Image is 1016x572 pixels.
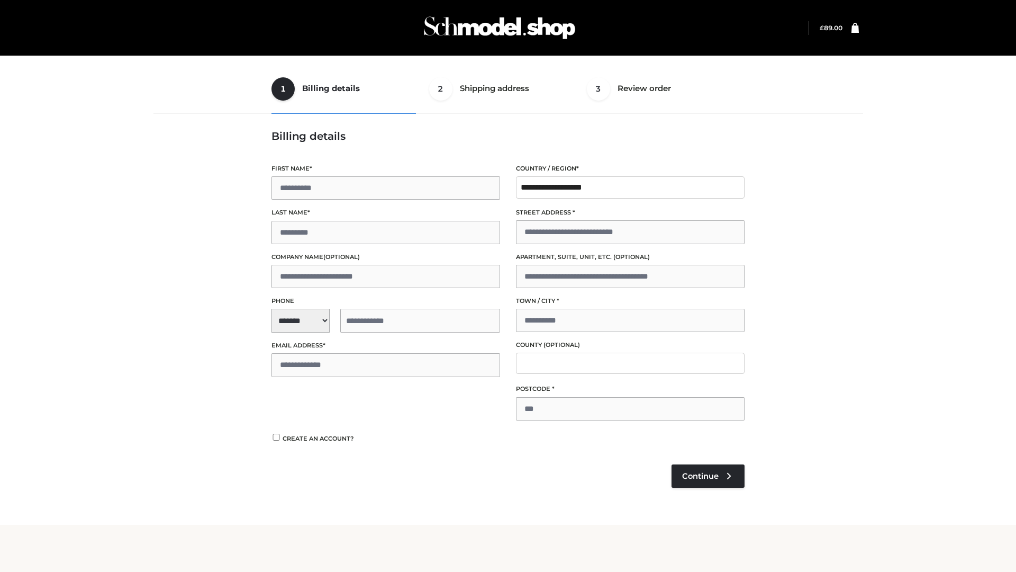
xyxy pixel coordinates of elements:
[820,24,824,32] span: £
[271,341,500,351] label: Email address
[516,164,745,174] label: Country / Region
[283,435,354,442] span: Create an account?
[271,164,500,174] label: First name
[516,340,745,350] label: County
[672,464,745,488] a: Continue
[820,24,842,32] a: £89.00
[516,208,745,218] label: Street address
[682,471,719,481] span: Continue
[516,296,745,306] label: Town / City
[613,253,650,261] span: (optional)
[271,434,281,441] input: Create an account?
[271,208,500,218] label: Last name
[516,384,745,394] label: Postcode
[820,24,842,32] bdi: 89.00
[323,253,360,261] span: (optional)
[516,252,745,262] label: Apartment, suite, unit, etc.
[271,252,500,262] label: Company name
[543,341,580,348] span: (optional)
[420,7,579,49] img: Schmodel Admin 964
[271,130,745,142] h3: Billing details
[271,296,500,306] label: Phone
